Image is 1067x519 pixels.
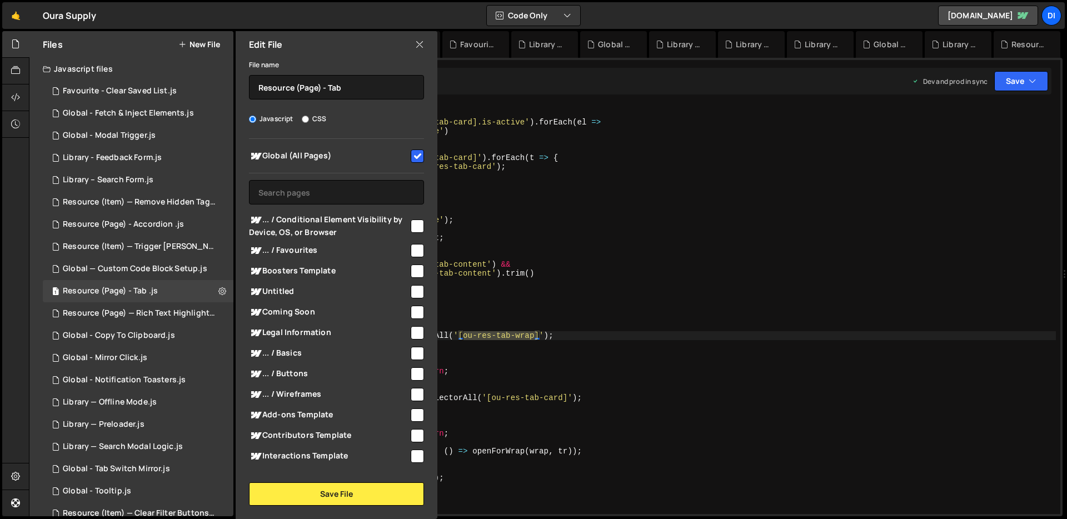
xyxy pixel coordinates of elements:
div: Library – Search Form.js [667,39,702,50]
span: Contributors Template [249,429,409,442]
div: Global - Modal Trigger.js [598,39,634,50]
div: Favourite - Clear Saved List.js [63,86,177,96]
div: 14937/44562.js [43,480,233,502]
div: 14937/44851.js [43,436,233,458]
div: Favourite - Clear Saved List.js [460,39,496,50]
div: 14937/44975.js [43,458,233,480]
div: Global - Notification Toasters.js [63,375,186,385]
div: Javascript files [29,58,233,80]
span: Global (All Pages) [249,149,409,163]
a: 🤙 [2,2,29,29]
div: 14937/44582.js [43,325,233,347]
a: [DOMAIN_NAME] [938,6,1038,26]
span: ... / Buttons [249,367,409,381]
div: 14937/44585.js [43,369,233,391]
div: 14937/43958.js [43,413,233,436]
input: Javascript [249,116,256,123]
div: 14937/44281.js [43,258,233,280]
div: Global - Tab Switch Mirror.js [63,464,170,474]
div: 14937/43515.js [43,236,237,258]
label: CSS [302,113,326,124]
div: Library — Preloader.js [63,420,144,430]
div: 14937/45625.js [43,147,233,169]
div: 14937/45864.js [43,102,233,124]
div: Global - Tooltip.js [63,486,131,496]
div: Resource (Item) — Clear Filter Buttons.js [63,508,216,518]
div: Resource (Page) - Accordion .js [63,219,184,229]
div: Resource (Page) — Rich Text Highlight Pill.js [1011,39,1047,50]
div: 14937/44471.js [43,347,233,369]
div: 14937/45456.js [43,169,233,191]
div: Global - Mirror Click.js [63,353,147,363]
div: 14937/45992.js [43,280,233,302]
span: Coming Soon [249,306,409,319]
label: File name [249,59,279,71]
div: Global - Fetch & Inject Elements.js [63,108,194,118]
span: Legal Information [249,326,409,340]
span: Boosters Template [249,265,409,278]
button: Code Only [487,6,580,26]
span: Untitled [249,285,409,298]
div: 14937/45544.js [43,124,233,147]
span: ... / Favourites [249,244,409,257]
div: Resource (Item) — Remove Hidden Tags on Load.js [63,197,216,207]
div: Library - Feedback Form.js [63,153,162,163]
div: Library — Theme Toggle.js [736,39,771,50]
div: Library — Search Modal Logic.js [943,39,978,50]
button: Save File [249,482,424,506]
div: 14937/43535.js [43,191,237,213]
span: ... / Conditional Element Visibility by Device, OS, or Browser [249,213,409,238]
div: Resource (Page) — Rich Text Highlight Pill.js [63,308,216,318]
h2: Edit File [249,38,282,51]
button: Save [994,71,1048,91]
span: 1 [52,288,59,297]
div: 14937/45953.js [43,213,233,236]
div: 14937/44586.js [43,391,233,413]
input: Name [249,75,424,99]
div: Global — Custom Code Block Setup.js [63,264,207,274]
input: Search pages [249,180,424,204]
div: Global - Tab Switch Mirror.js [874,39,909,50]
div: Oura Supply [43,9,96,22]
div: Library - Feedback Form.js [529,39,565,50]
div: 14937/45672.js [43,80,233,102]
div: Library — Offline Mode.js [63,397,157,407]
span: Add-ons Template [249,408,409,422]
span: Interactions Template [249,450,409,463]
div: 14937/44597.js [43,302,237,325]
label: Javascript [249,113,293,124]
span: ... / Wireframes [249,388,409,401]
div: Global - Modal Trigger.js [63,131,156,141]
div: Global - Copy To Clipboard.js [63,331,175,341]
input: CSS [302,116,309,123]
div: Library — Sidebar.js [805,39,840,50]
div: Resource (Item) — Trigger [PERSON_NAME] on Save.js [63,242,216,252]
button: New File [178,40,220,49]
h2: Files [43,38,63,51]
div: Library – Search Form.js [63,175,153,185]
div: Resource (Page) - Tab .js [63,286,158,296]
span: ... / Basics [249,347,409,360]
a: Di [1041,6,1061,26]
div: Dev and prod in sync [912,77,988,86]
div: Library — Search Modal Logic.js [63,442,183,452]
